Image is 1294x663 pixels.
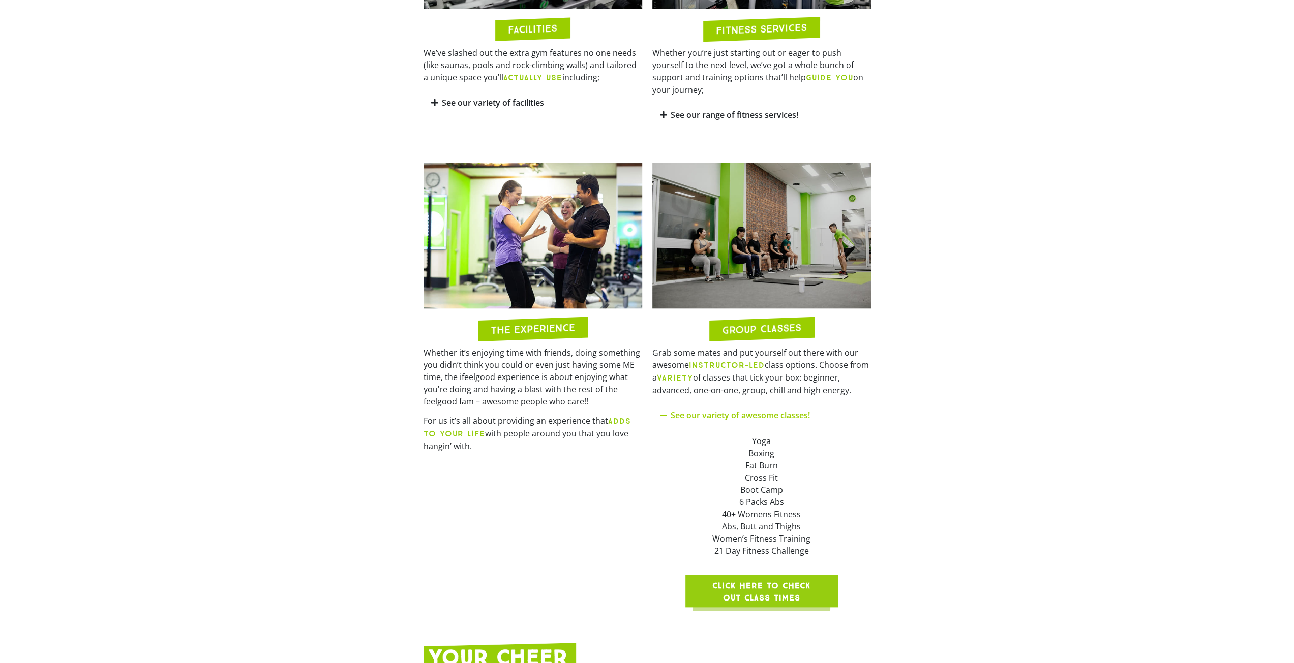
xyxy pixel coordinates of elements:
p: Whether you’re just starting out or eager to push yourself to the next level, we’ve got a whole b... [652,47,871,96]
h2: THE EXPERIENCE [491,322,575,335]
p: Whether it’s enjoying time with friends, doing something you didn’t think you could or even just ... [424,346,642,407]
a: See our range of fitness services! [671,109,798,120]
b: ACTUALLY USE [503,73,562,82]
div: See our variety of awesome classes! [652,403,871,427]
div: Boxing Fat Burn Cross Fit Boot Camp 6 Packs Abs 40+ Womens Fitness Abs, Butt and Thighs Women’s F... [660,447,863,557]
a: See our variety of awesome classes! [671,409,810,421]
b: GUIDE YOU [806,73,853,82]
div: Yoga [660,435,863,447]
span: Click here to check out class times [710,580,814,604]
div: See our variety of awesome classes! [652,427,871,564]
p: We’ve slashed out the extra gym features no one needs (like saunas, pools and rock-climbing walls... [424,47,642,84]
a: See our variety of facilities [442,97,544,108]
b: INSTRUCTOR-LED [689,360,765,370]
div: See our variety of facilities [424,91,642,115]
b: VARIETY [657,373,693,383]
a: Click here to check out class times [685,575,838,607]
div: See our range of fitness services! [652,103,871,127]
h2: GROUP CLASSES [722,322,801,335]
p: Grab some mates and put yourself out there with our awesome class options. Choose from a of class... [652,346,871,396]
p: For us it’s all about providing an experience that with people around you that you love hangin’ w... [424,415,642,452]
h2: FITNESS SERVICES [716,22,807,36]
h2: FACILITIES [508,23,557,35]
